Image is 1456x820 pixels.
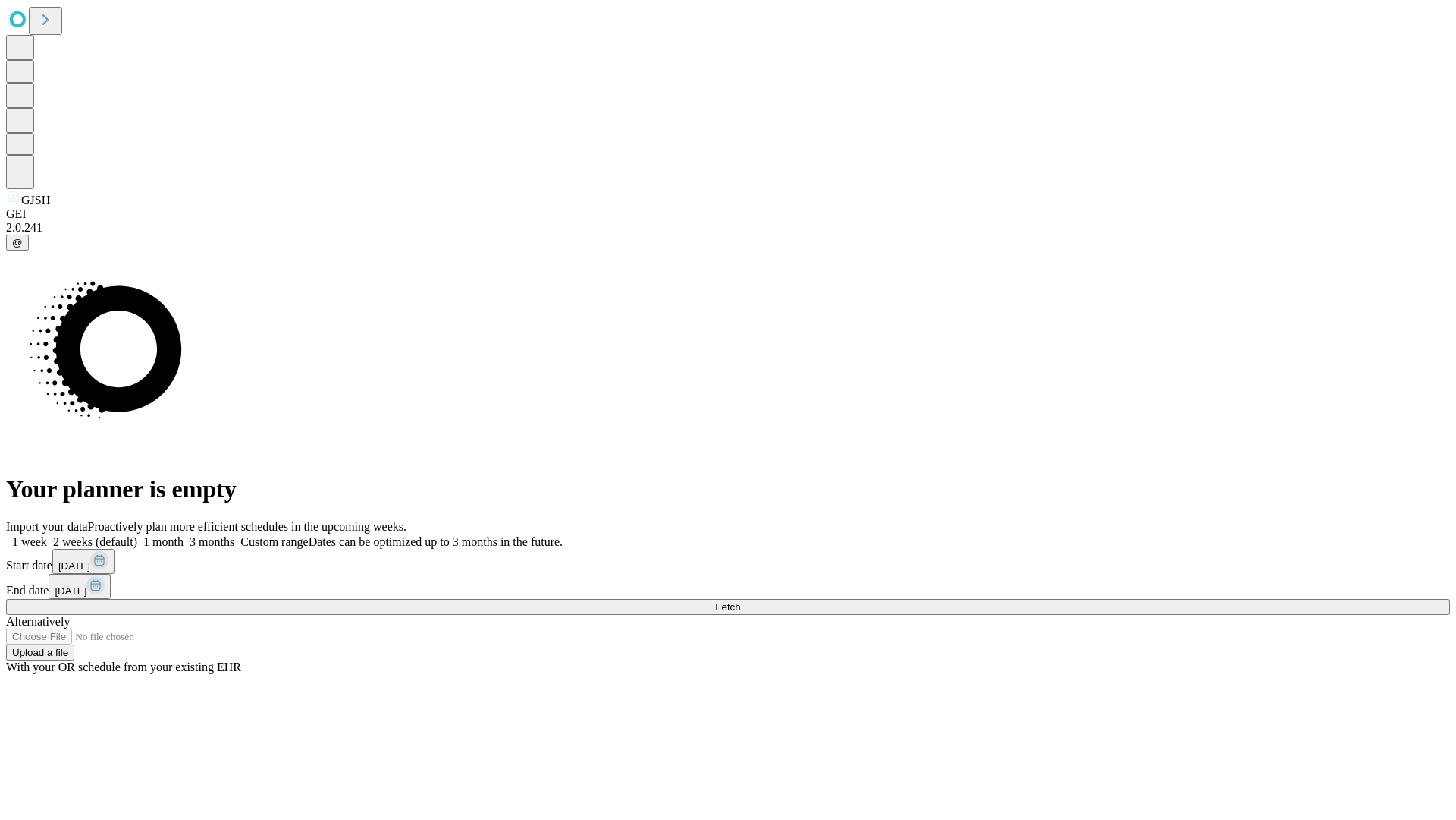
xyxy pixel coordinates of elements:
span: [DATE] [58,560,90,572]
span: 2 weeks (default) [53,535,137,548]
span: Dates can be optimized up to 3 months in the future. [309,535,563,548]
div: Start date [6,549,1450,574]
button: Upload a file [6,645,74,661]
h1: Your planner is empty [6,475,1450,503]
button: [DATE] [49,574,111,599]
span: @ [12,237,23,248]
div: 2.0.241 [6,221,1450,235]
span: 1 week [12,535,47,548]
span: Alternatively [6,615,70,628]
span: 1 month [143,535,184,548]
span: [DATE] [55,585,86,597]
button: [DATE] [52,549,115,574]
span: With your OR schedule from your existing EHR [6,661,241,673]
div: End date [6,574,1450,599]
span: Proactively plan more efficient schedules in the upcoming weeks. [88,520,406,533]
div: GEI [6,207,1450,221]
span: Import your data [6,520,88,533]
span: Custom range [240,535,308,548]
span: 3 months [190,535,234,548]
span: Fetch [715,601,740,613]
span: GJSH [21,194,50,207]
button: Fetch [6,599,1450,615]
button: @ [6,235,29,251]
